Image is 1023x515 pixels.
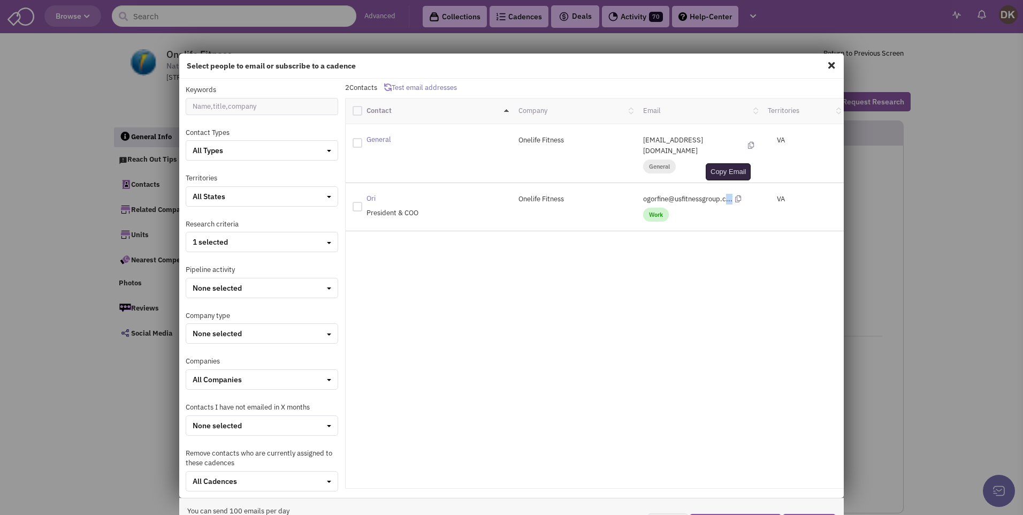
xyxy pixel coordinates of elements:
[367,135,391,144] spn: General
[511,135,636,146] div: Onelife Fitness
[193,192,225,201] span: All States
[643,106,661,115] a: Email
[367,208,418,217] span: President & COO
[643,194,754,205] p: ogorfine@usfitnessgroup.com
[186,186,338,207] button: All States
[193,283,242,293] span: None selected
[186,357,220,367] label: Companies
[186,278,338,298] button: None selected
[193,237,228,247] span: 1 selected
[193,476,237,486] span: All Cadences
[186,403,310,413] label: Contacts I have not emailed in X months
[186,85,216,95] label: Keywords
[186,128,230,138] label: Contact Types
[186,98,338,115] input: Name,title,company
[193,329,242,338] span: None selected
[186,311,230,321] label: Company type
[193,375,242,384] span: All Companies
[761,194,844,205] div: VA
[761,135,844,146] div: VA
[186,415,338,436] button: None selected
[186,173,217,184] label: Territories
[643,208,669,222] span: Work
[518,106,547,115] a: Company
[345,83,844,93] p: Contacts
[706,163,751,180] div: Copy Email
[643,135,754,156] p: Social@onelifefitness.com
[186,323,338,344] button: None selected
[186,449,338,468] label: Remove contacts who are currently assigned to these cadences
[367,106,392,116] a: Contact
[367,194,376,203] spn: Ori
[186,471,338,491] button: All Cadences
[187,61,837,71] h4: Select people to email or subscribe to a cadence
[345,83,349,92] span: 2
[643,160,676,173] span: general
[186,232,338,252] button: 1 selected
[392,83,457,92] span: Test email addresses
[193,146,223,155] span: All Types
[186,369,338,390] button: All Companies
[186,219,239,230] label: Research criteria
[511,194,636,205] div: Onelife Fitness
[193,421,242,430] span: None selected
[186,141,338,160] button: All Types
[186,265,235,275] label: Pipeline activity
[768,106,799,115] a: Territories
